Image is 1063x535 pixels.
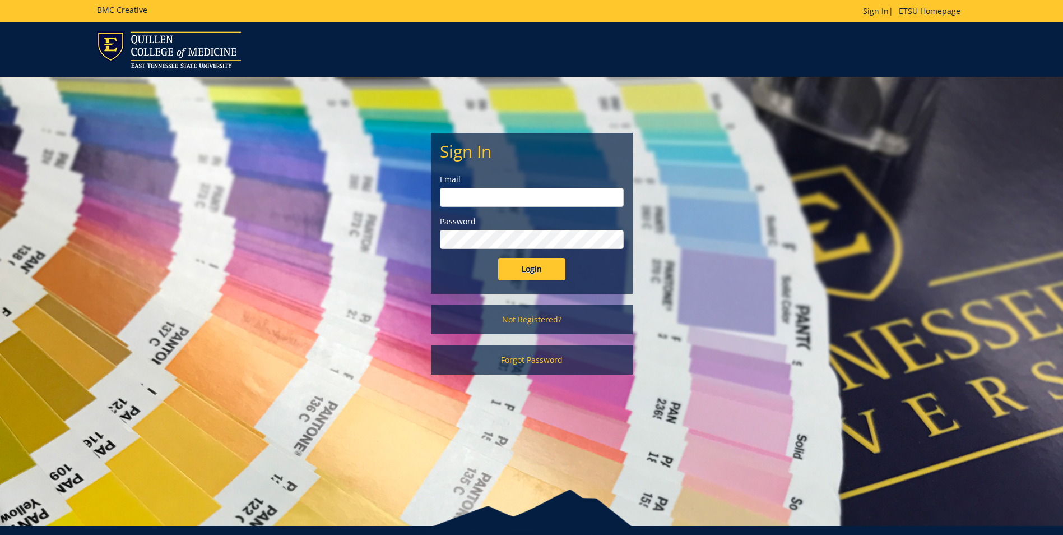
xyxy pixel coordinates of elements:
[440,174,624,185] label: Email
[97,6,147,14] h5: BMC Creative
[97,31,241,68] img: ETSU logo
[498,258,565,280] input: Login
[431,345,633,375] a: Forgot Password
[431,305,633,334] a: Not Registered?
[893,6,966,16] a: ETSU Homepage
[440,142,624,160] h2: Sign In
[440,216,624,227] label: Password
[863,6,966,17] p: |
[863,6,889,16] a: Sign In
